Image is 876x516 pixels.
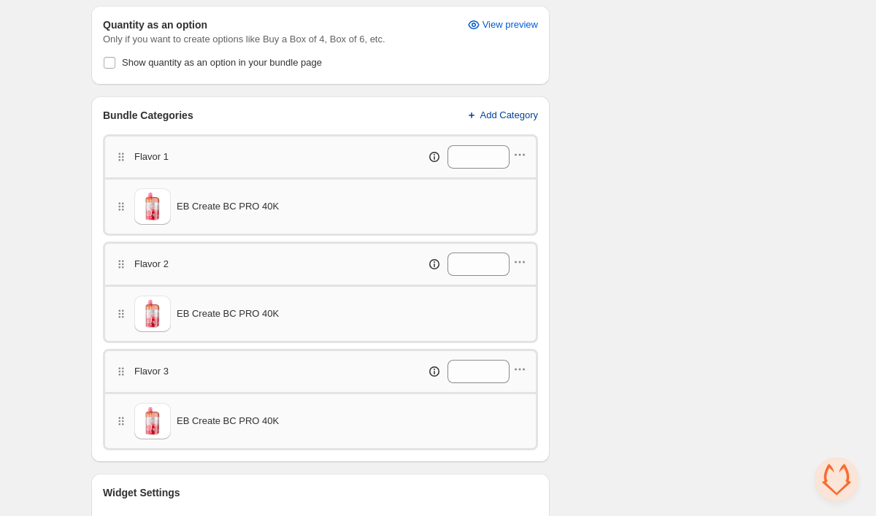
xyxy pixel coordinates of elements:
[177,414,279,428] span: EB Create BC PRO 40K
[103,18,207,32] h3: Quantity as an option
[134,257,169,272] p: Flavor 2
[177,199,279,214] span: EB Create BC PRO 40K
[134,188,171,225] img: EB Create BC PRO 40K
[103,108,193,123] h3: Bundle Categories
[103,32,538,47] span: Only if you want to create options like Buy a Box of 4, Box of 6, etc.
[458,13,547,36] button: View preview
[122,57,322,68] span: Show quantity as an option in your bundle page
[134,364,169,379] p: Flavor 3
[103,485,180,500] h3: Widget Settings
[134,403,171,439] img: EB Create BC PRO 40K
[480,109,539,121] span: Add Category
[815,458,858,501] a: Open chat
[134,296,171,332] img: EB Create BC PRO 40K
[483,19,538,31] span: View preview
[177,307,279,321] span: EB Create BC PRO 40K
[456,104,547,127] button: Add Category
[134,150,169,164] p: Flavor 1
